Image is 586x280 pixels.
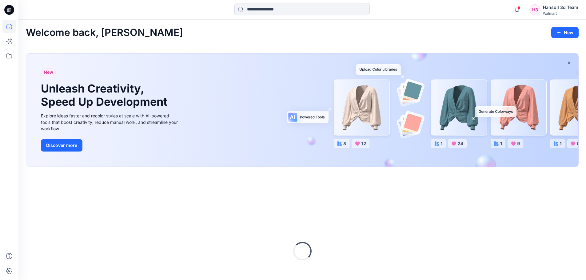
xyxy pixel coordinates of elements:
[41,139,82,152] button: Discover more
[41,112,179,132] div: Explore ideas faster and recolor styles at scale with AI-powered tools that boost creativity, red...
[543,11,578,16] div: Walmart
[529,4,540,15] div: H3
[26,27,183,38] h2: Welcome back, [PERSON_NAME]
[551,27,579,38] button: New
[543,4,578,11] div: Hansoll 3d Team
[44,69,53,76] span: New
[41,139,179,152] a: Discover more
[41,82,170,108] h1: Unleash Creativity, Speed Up Development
